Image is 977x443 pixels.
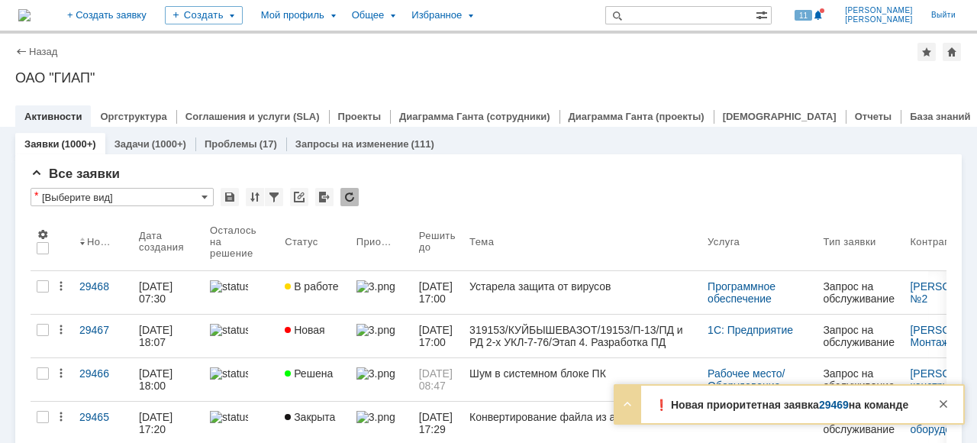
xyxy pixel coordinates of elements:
div: 319153/КУЙБЫШЕВАЗОТ/19153/П-13/ПД и РД 2-х УКЛ-7-76/Этап 4. Разработка ПД [469,324,695,348]
a: Задачи [114,138,150,150]
a: 29467 [73,315,133,357]
img: logo [18,9,31,21]
div: Развернуть [618,395,637,413]
a: Устарела защита от вирусов [463,271,701,314]
span: [DATE] 17:29 [419,411,456,435]
img: 3.png [356,280,395,293]
div: (111) [411,138,434,150]
a: Новая [279,315,350,357]
img: 3.png [356,324,395,336]
div: 29465 [79,411,127,423]
th: Осталось на решение [204,212,279,271]
div: [DATE] 17:20 [139,411,176,435]
span: Решена [285,367,333,380]
span: Настройки [37,228,49,241]
div: Действия [55,324,67,336]
th: Тип заявки [817,212,904,271]
a: [DEMOGRAPHIC_DATA] [723,111,837,122]
div: Услуга [708,236,740,247]
span: [DATE] 08:47 [419,367,456,392]
div: Решить до [419,230,457,253]
a: statusbar-100 (1).png [204,315,279,357]
span: [PERSON_NAME] [845,6,913,15]
span: Расширенный поиск [756,7,771,21]
a: 29468 [73,271,133,314]
div: Тема [469,236,495,247]
a: 3.png [350,271,413,314]
a: База знаний [910,111,970,122]
div: 29468 [79,280,127,293]
a: 3.png [350,358,413,401]
div: Контрагент [910,236,964,247]
div: Закрыть [934,395,953,413]
div: ОАО "ГИАП" [15,70,962,86]
div: Статус [285,236,318,247]
div: Шум в системном блоке ПК [469,367,695,380]
div: Осталось на решение [210,225,260,259]
div: (1000+) [61,138,95,150]
div: (1000+) [152,138,186,150]
div: Создать [165,6,243,24]
div: Запрос на обслуживание [823,324,898,348]
span: [PERSON_NAME] [845,15,913,24]
a: statusbar-100 (1).png [204,358,279,401]
span: [DATE] 17:00 [419,324,456,348]
a: Заявки [24,138,59,150]
div: Действия [55,367,67,380]
div: Тип заявки [823,236,875,247]
img: statusbar-100 (1).png [210,280,248,293]
a: Запрос на обслуживание [817,315,904,357]
a: [DATE] 08:47 [413,358,463,401]
span: Новая [285,324,325,336]
div: Номер [87,236,114,247]
div: [DATE] 07:30 [139,280,176,305]
a: Решена [279,358,350,401]
div: Устарела защита от вирусов [469,280,695,293]
th: Дата создания [133,212,204,271]
div: Настройки списка отличаются от сохраненных в виде [34,190,38,201]
th: Услуга [701,212,817,271]
a: 1С: Предприятие [708,324,793,336]
th: Приоритет [350,212,413,271]
a: [DATE] 07:30 [133,271,204,314]
div: Запрос на обслуживание [823,280,898,305]
div: Запрос на обслуживание [823,367,898,392]
div: Конвертирование файла из автокада в пдф [469,411,695,423]
a: [DATE] 18:00 [133,358,204,401]
div: 29466 [79,367,127,380]
img: 3.png [356,411,395,423]
a: В работе [279,271,350,314]
div: Сортировка... [246,188,264,206]
a: Запрос на обслуживание [817,358,904,401]
a: Запрос на обслуживание [817,271,904,314]
a: Диаграмма Ганта (сотрудники) [399,111,550,122]
a: Перейти на домашнюю страницу [18,9,31,21]
a: [DATE] 17:00 [413,271,463,314]
img: 3.png [356,367,395,380]
div: Приоритет [356,236,395,247]
span: Все заявки [31,167,120,181]
div: Действия [55,411,67,423]
span: 11 [795,10,812,21]
span: В работе [285,280,338,293]
div: Действия [55,280,67,293]
img: statusbar-100 (1).png [210,324,248,336]
th: Номер [73,212,133,271]
a: Оргструктура [100,111,166,122]
a: Назад [29,46,57,57]
strong: ❗️ Новая приоритетная заявка на команде [655,399,908,411]
div: Сделать домашней страницей [943,43,961,61]
a: [DATE] 17:00 [413,315,463,357]
span: Закрыта [285,411,335,423]
div: (17) [260,138,277,150]
img: statusbar-100 (1).png [210,367,248,380]
a: Диаграмма Ганта (проекты) [569,111,705,122]
a: Шум в системном блоке ПК [463,358,701,401]
a: 3.png [350,315,413,357]
a: 29466 [73,358,133,401]
div: [DATE] 18:00 [139,367,176,392]
a: Отчеты [855,111,892,122]
a: Активности [24,111,82,122]
span: [DATE] 17:00 [419,280,456,305]
a: Проекты [338,111,381,122]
